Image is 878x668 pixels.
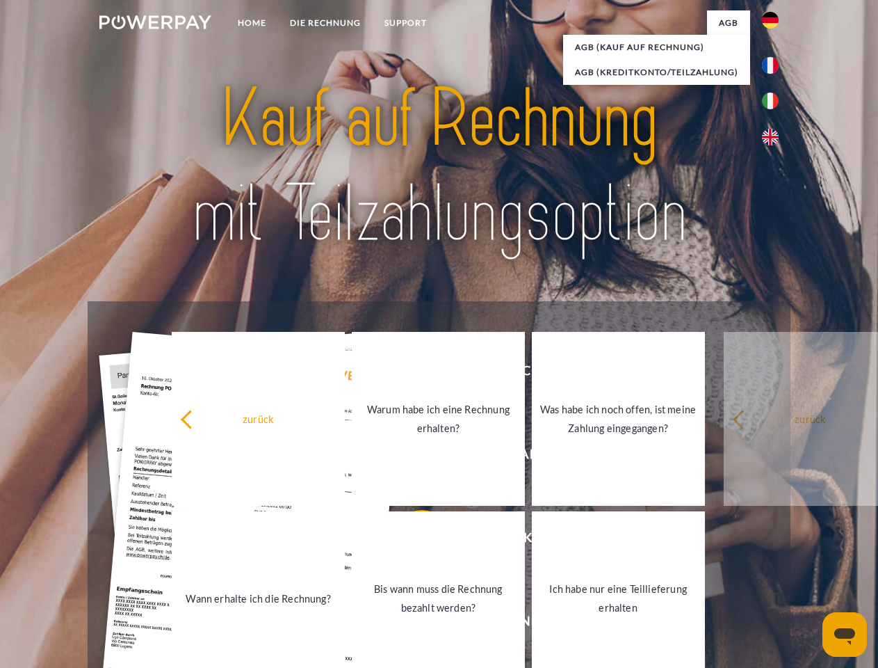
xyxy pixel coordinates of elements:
[373,10,439,35] a: SUPPORT
[99,15,211,29] img: logo-powerpay-white.svg
[532,332,705,506] a: Was habe ich noch offen, ist meine Zahlung eingegangen?
[133,67,745,267] img: title-powerpay_de.svg
[563,60,750,85] a: AGB (Kreditkonto/Teilzahlung)
[707,10,750,35] a: agb
[762,12,779,29] img: de
[180,409,336,428] div: zurück
[762,57,779,74] img: fr
[563,35,750,60] a: AGB (Kauf auf Rechnung)
[762,93,779,109] img: it
[180,589,336,607] div: Wann erhalte ich die Rechnung?
[822,612,867,657] iframe: Schaltfläche zum Öffnen des Messaging-Fensters
[226,10,278,35] a: Home
[278,10,373,35] a: DIE RECHNUNG
[360,580,517,617] div: Bis wann muss die Rechnung bezahlt werden?
[762,129,779,145] img: en
[360,400,517,438] div: Warum habe ich eine Rechnung erhalten?
[540,400,697,438] div: Was habe ich noch offen, ist meine Zahlung eingegangen?
[540,580,697,617] div: Ich habe nur eine Teillieferung erhalten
